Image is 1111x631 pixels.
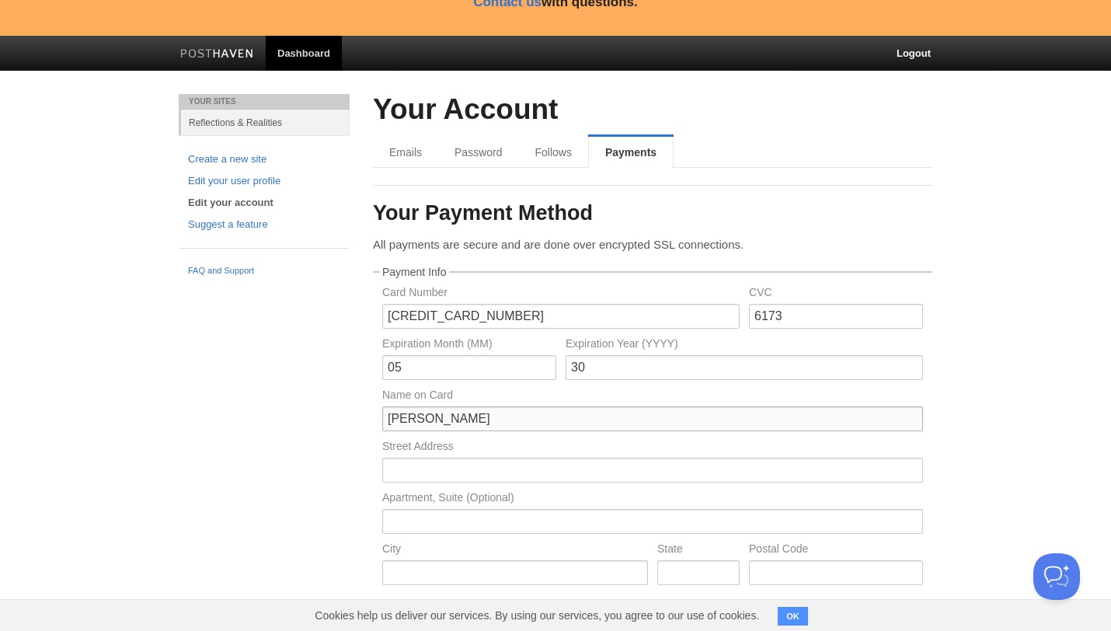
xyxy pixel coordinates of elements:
[266,36,342,71] a: Dashboard
[188,195,340,211] a: Edit your account
[188,152,340,168] a: Create a new site
[373,94,932,126] h2: Your Account
[188,173,340,190] a: Edit your user profile
[380,267,449,277] legend: Payment Info
[382,441,923,455] label: Street Address
[749,543,923,558] label: Postal Code
[885,36,942,71] a: Logout
[778,607,808,626] button: OK
[566,338,923,353] label: Expiration Year (YYYY)
[188,264,340,278] a: FAQ and Support
[373,236,932,253] p: All payments are secure and are done over encrypted SSL connections.
[382,338,556,353] label: Expiration Month (MM)
[382,389,923,404] label: Name on Card
[382,492,923,507] label: Apartment, Suite (Optional)
[180,49,254,61] img: Posthaven-bar
[438,137,518,168] a: Password
[373,202,932,225] h3: Your Payment Method
[179,94,350,110] li: Your Sites
[749,287,923,302] label: CVC
[382,543,648,558] label: City
[657,543,740,558] label: State
[382,287,740,302] label: Card Number
[1033,553,1080,600] iframe: Help Scout Beacon - Open
[373,137,438,168] a: Emails
[518,137,587,168] a: Follows
[181,110,350,135] a: Reflections & Realities
[299,600,775,631] span: Cookies help us deliver our services. By using our services, you agree to our use of cookies.
[588,137,674,168] a: Payments
[188,217,340,233] a: Suggest a feature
